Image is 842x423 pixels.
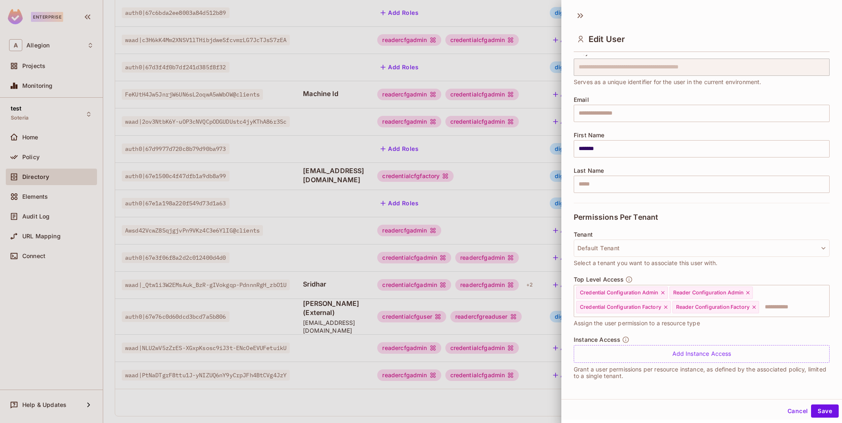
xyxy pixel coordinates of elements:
button: Open [825,300,827,301]
div: Add Instance Access [574,345,830,363]
span: Email [574,96,589,103]
span: Credential Configuration Admin [580,289,658,296]
div: Reader Configuration Factory [672,301,759,313]
span: Last Name [574,167,604,174]
button: Default Tenant [574,240,830,257]
div: Credential Configuration Factory [576,301,671,313]
span: Top Level Access [574,276,624,283]
span: Select a tenant you want to associate this user with. [574,258,717,268]
span: Edit User [589,34,625,44]
span: Reader Configuration Factory [676,304,750,310]
div: Reader Configuration Admin [669,287,753,299]
button: Save [811,404,839,418]
span: First Name [574,132,605,139]
div: Credential Configuration Admin [576,287,668,299]
span: Credential Configuration Factory [580,304,661,310]
button: Cancel [784,404,811,418]
span: Assign the user permission to a resource type [574,319,700,328]
p: Grant a user permissions per resource instance, as defined by the associated policy, limited to a... [574,366,830,379]
span: Serves as a unique identifier for the user in the current environment. [574,78,762,87]
span: Tenant [574,231,593,238]
span: Instance Access [574,336,620,343]
span: Reader Configuration Admin [673,289,744,296]
span: Permissions Per Tenant [574,213,658,221]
